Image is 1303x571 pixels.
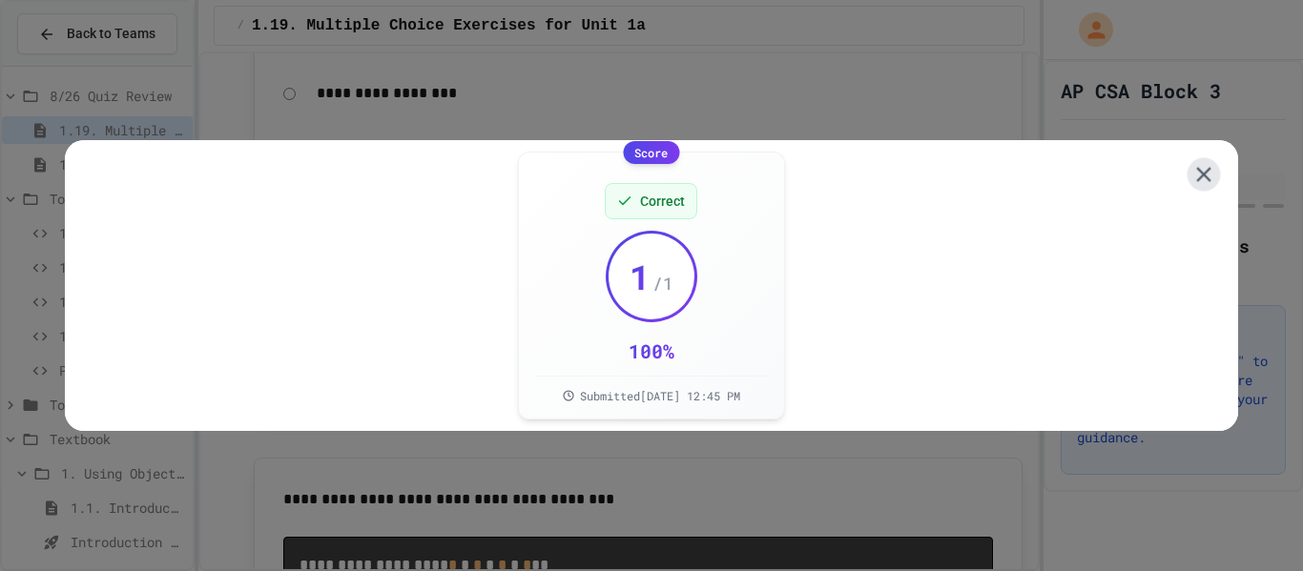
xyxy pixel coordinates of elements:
[623,141,679,164] div: Score
[630,257,651,296] span: 1
[629,337,674,364] div: 100 %
[640,192,685,211] span: Correct
[580,388,740,403] span: Submitted [DATE] 12:45 PM
[652,270,673,296] span: / 1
